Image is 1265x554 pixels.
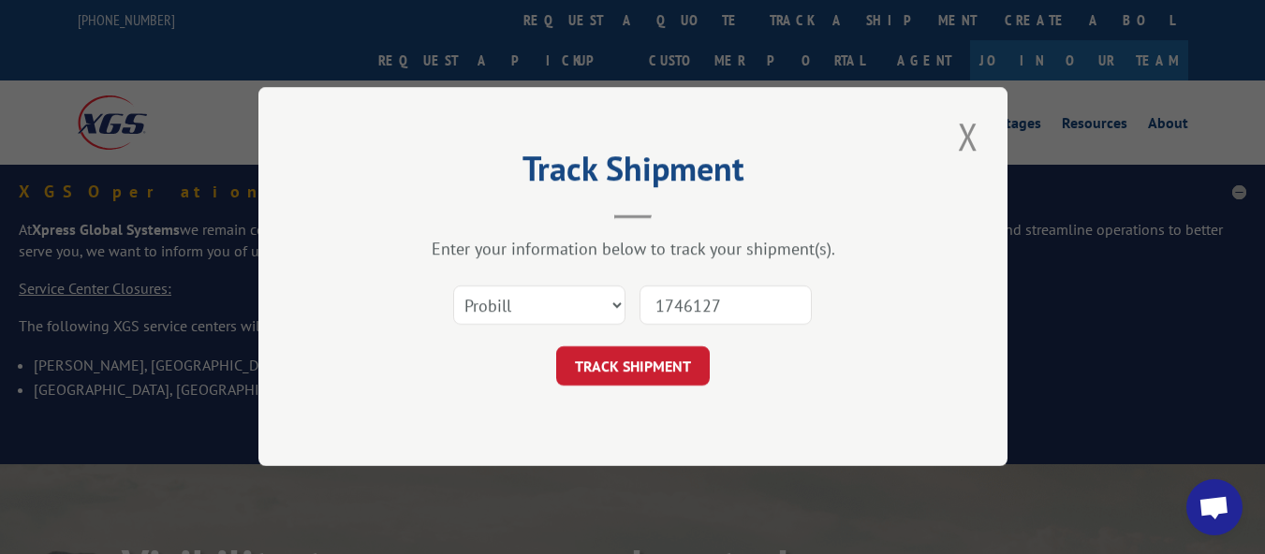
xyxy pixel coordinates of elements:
[352,239,914,260] div: Enter your information below to track your shipment(s).
[352,155,914,191] h2: Track Shipment
[1186,479,1243,535] a: Open chat
[556,347,710,386] button: TRACK SHIPMENT
[640,286,812,326] input: Number(s)
[952,110,984,162] button: Close modal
